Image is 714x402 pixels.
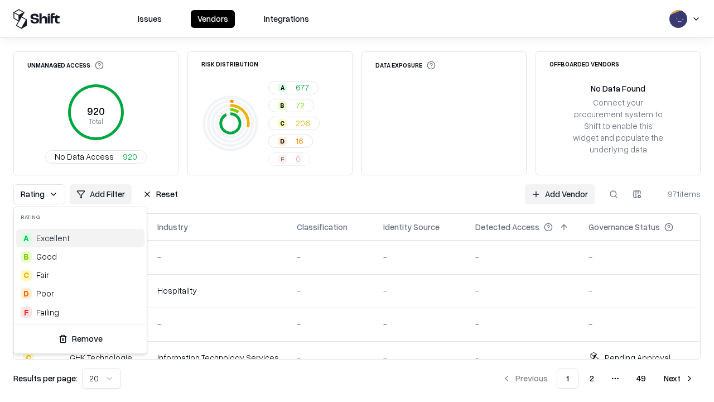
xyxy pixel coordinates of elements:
div: C [21,270,32,281]
span: Excellent [36,232,70,244]
div: Poor [36,288,54,299]
div: A [21,233,32,244]
div: F [21,307,32,318]
span: Good [36,251,57,262]
span: Fair [36,269,49,281]
div: B [21,251,32,262]
div: D [21,288,32,299]
div: Rating [14,207,147,227]
button: Remove [18,329,142,349]
div: Failing [36,307,59,318]
div: Suggestions [14,227,147,324]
